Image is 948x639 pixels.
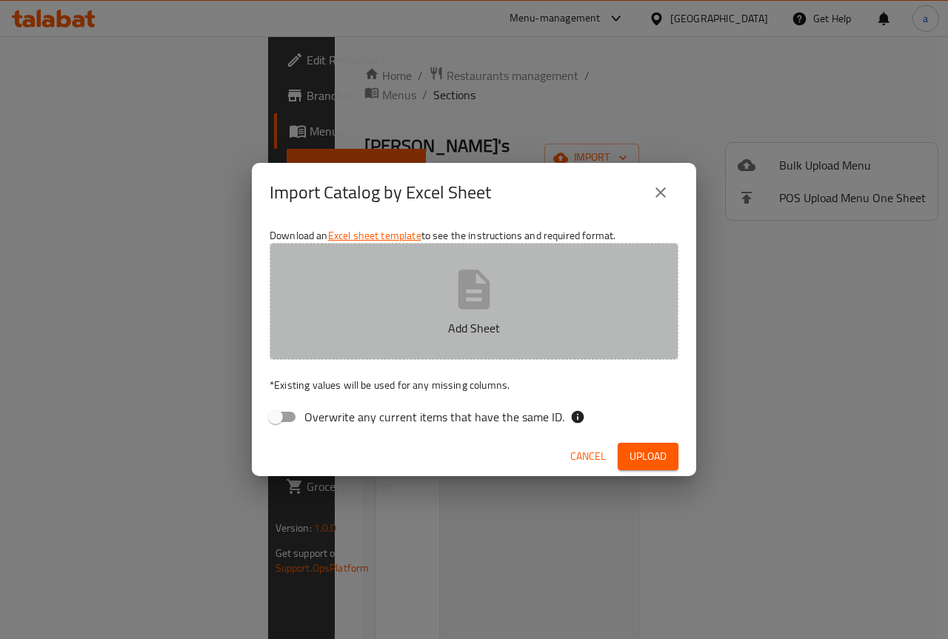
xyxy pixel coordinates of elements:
span: Overwrite any current items that have the same ID. [304,408,564,426]
button: Upload [618,443,678,470]
p: Existing values will be used for any missing columns. [270,378,678,392]
p: Add Sheet [293,319,655,337]
span: Cancel [570,447,606,466]
h2: Import Catalog by Excel Sheet [270,181,491,204]
div: Download an to see the instructions and required format. [252,222,696,437]
button: Add Sheet [270,243,678,360]
button: Cancel [564,443,612,470]
a: Excel sheet template [328,226,421,245]
svg: If the overwrite option isn't selected, then the items that match an existing ID will be ignored ... [570,409,585,424]
span: Upload [630,447,667,466]
button: close [643,175,678,210]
